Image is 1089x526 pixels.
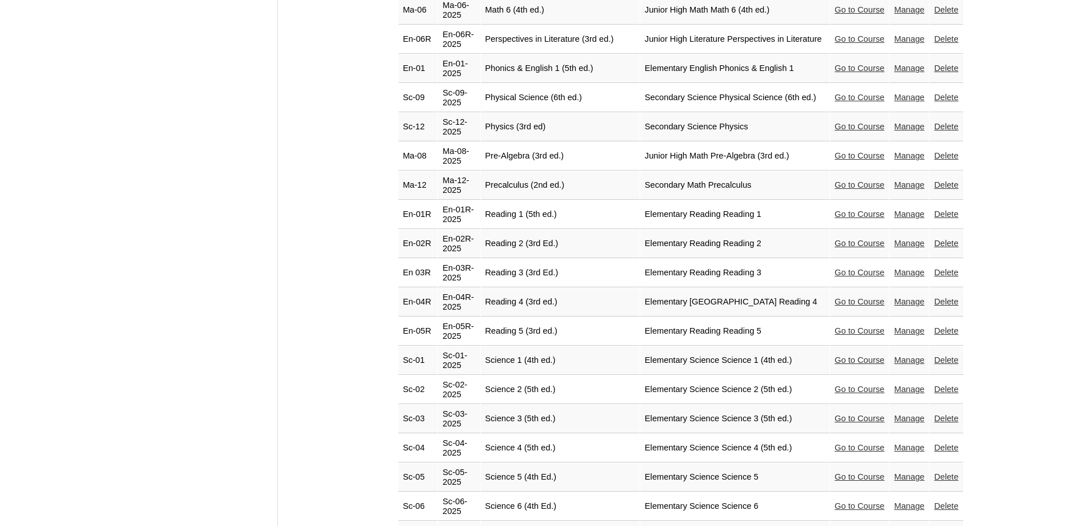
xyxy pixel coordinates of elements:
[438,288,480,317] td: En-04R-2025
[398,84,438,112] td: Sc-09
[398,25,438,54] td: En-06R
[398,259,438,287] td: En 03R
[398,113,438,141] td: Sc-12
[894,297,924,306] a: Manage
[835,385,884,394] a: Go to Course
[934,268,958,277] a: Delete
[640,113,829,141] td: Secondary Science Physics
[835,472,884,481] a: Go to Course
[894,64,924,73] a: Manage
[934,239,958,248] a: Delete
[640,259,829,287] td: Elementary Reading Reading 3
[934,443,958,452] a: Delete
[438,84,480,112] td: Sc-09-2025
[934,34,958,43] a: Delete
[481,463,640,492] td: Science 5 (4th Ed.)
[894,472,924,481] a: Manage
[481,259,640,287] td: Reading 3 (3rd Ed.)
[481,434,640,462] td: Science 4 (5th ed.)
[894,268,924,277] a: Manage
[640,346,829,375] td: Elementary Science Science 1 (4th ed.)
[398,463,438,492] td: Sc-05
[835,180,884,189] a: Go to Course
[398,230,438,258] td: En-02R
[438,54,480,83] td: En-01-2025
[640,171,829,200] td: Secondary Math Precalculus
[640,375,829,404] td: Elementary Science Science 2 (5th ed.)
[835,239,884,248] a: Go to Course
[894,34,924,43] a: Manage
[640,317,829,346] td: Elementary Reading Reading 5
[438,492,480,521] td: Sc-06-2025
[835,414,884,423] a: Go to Course
[934,5,958,14] a: Delete
[894,239,924,248] a: Manage
[640,84,829,112] td: Secondary Science Physical Science (6th ed.)
[934,93,958,102] a: Delete
[438,463,480,492] td: Sc-05-2025
[835,443,884,452] a: Go to Course
[398,288,438,317] td: En-04R
[398,375,438,404] td: Sc-02
[640,463,829,492] td: Elementary Science Science 5
[481,230,640,258] td: Reading 2 (3rd Ed.)
[934,180,958,189] a: Delete
[934,297,958,306] a: Delete
[640,25,829,54] td: Junior High Literature Perspectives in Literature
[398,171,438,200] td: Ma-12
[934,326,958,335] a: Delete
[640,434,829,462] td: Elementary Science Science 4 (5th ed.)
[934,501,958,511] a: Delete
[894,93,924,102] a: Manage
[438,200,480,229] td: En-01R-2025
[398,346,438,375] td: Sc-01
[934,355,958,365] a: Delete
[640,200,829,229] td: Elementary Reading Reading 1
[835,297,884,306] a: Go to Course
[640,54,829,83] td: Elementary English Phonics & English 1
[481,25,640,54] td: Perspectives in Literature (3rd ed.)
[640,405,829,433] td: Elementary Science Science 3 (5th ed.)
[481,492,640,521] td: Science 6 (4th Ed.)
[481,288,640,317] td: Reading 4 (3rd ed.)
[835,355,884,365] a: Go to Course
[398,434,438,462] td: Sc-04
[835,268,884,277] a: Go to Course
[398,200,438,229] td: En-01R
[894,5,924,14] a: Manage
[481,405,640,433] td: Science 3 (5th ed.)
[438,375,480,404] td: Sc-02-2025
[438,346,480,375] td: Sc-01-2025
[398,405,438,433] td: Sc-03
[438,113,480,141] td: Sc-12-2025
[934,414,958,423] a: Delete
[438,405,480,433] td: Sc-03-2025
[481,142,640,171] td: Pre-Algebra (3rd ed.)
[438,171,480,200] td: Ma-12-2025
[934,385,958,394] a: Delete
[835,501,884,511] a: Go to Course
[835,326,884,335] a: Go to Course
[640,142,829,171] td: Junior High Math Pre-Algebra (3rd ed.)
[835,209,884,219] a: Go to Course
[481,375,640,404] td: Science 2 (5th ed.)
[894,385,924,394] a: Manage
[894,326,924,335] a: Manage
[398,142,438,171] td: Ma-08
[835,5,884,14] a: Go to Course
[481,113,640,141] td: Physics (3rd ed)
[934,472,958,481] a: Delete
[398,492,438,521] td: Sc-06
[640,230,829,258] td: Elementary Reading Reading 2
[438,142,480,171] td: Ma-08-2025
[934,122,958,131] a: Delete
[438,317,480,346] td: En-05R-2025
[835,151,884,160] a: Go to Course
[438,25,480,54] td: En-06R-2025
[894,151,924,160] a: Manage
[398,317,438,346] td: En-05R
[481,200,640,229] td: Reading 1 (5th ed.)
[481,84,640,112] td: Physical Science (6th ed.)
[438,230,480,258] td: En-02R-2025
[934,64,958,73] a: Delete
